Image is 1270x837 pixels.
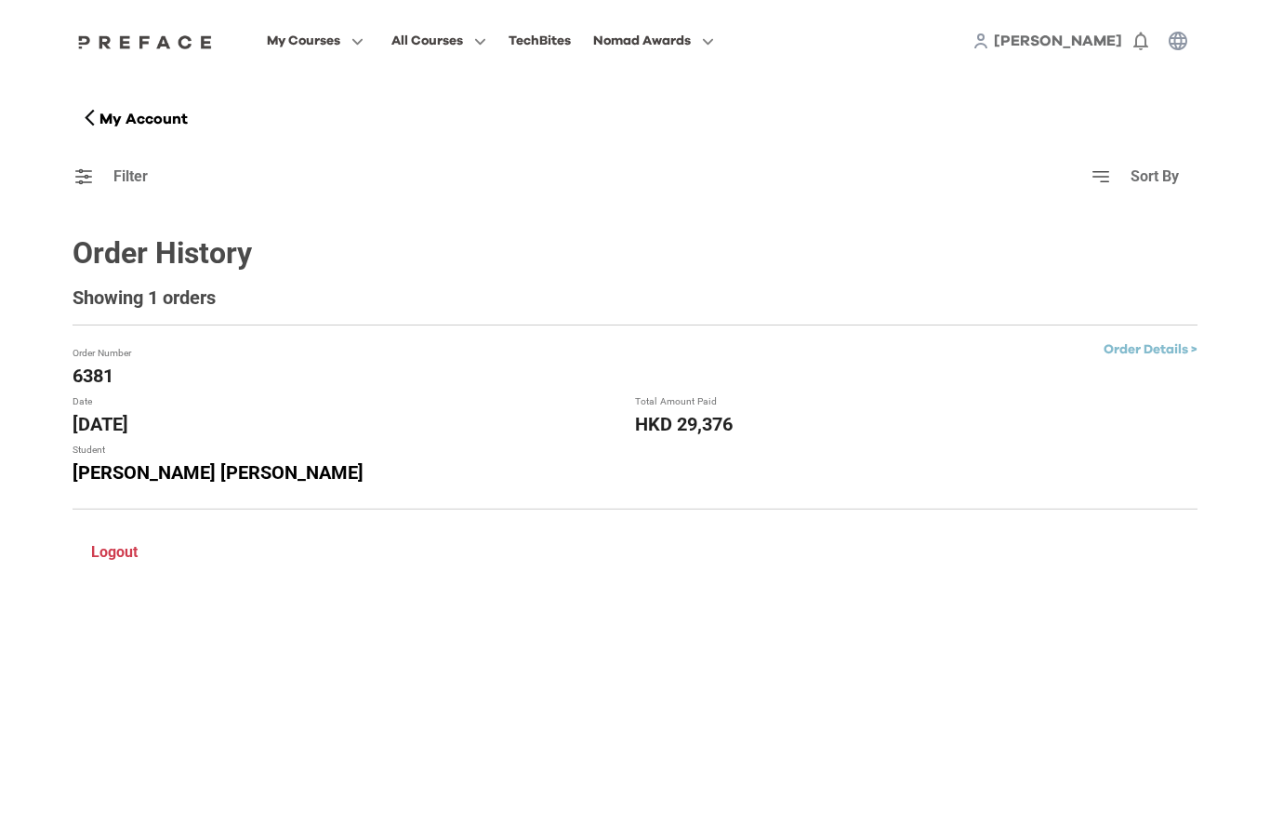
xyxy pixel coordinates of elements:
[73,104,195,134] button: My Account
[95,156,166,197] button: Filter
[386,29,492,53] button: All Courses
[994,30,1122,52] a: [PERSON_NAME]
[261,29,369,53] button: My Courses
[73,395,92,407] span: Date
[588,29,720,53] button: Nomad Awards
[391,30,463,52] span: All Courses
[73,444,105,456] span: Student
[73,34,217,49] img: Preface Logo
[73,411,635,437] p: [DATE]
[91,541,138,564] p: Logout
[73,33,217,48] a: Preface Logo
[113,166,148,188] p: Filter
[994,33,1122,48] span: [PERSON_NAME]
[635,395,717,407] span: Total Amount Paid
[1131,166,1179,188] p: Sort By
[73,363,635,389] p: 6381
[509,30,571,52] div: TechBites
[635,411,1197,437] p: HKD 29,376
[73,231,1197,275] p: Order History
[73,347,131,359] span: Order Number
[99,108,188,130] p: My Account
[73,461,364,484] a: [PERSON_NAME] [PERSON_NAME]
[73,286,1197,310] h5: Showing 1 orders
[1104,343,1197,356] a: Order Details >
[73,532,156,573] button: Logout
[267,30,340,52] span: My Courses
[1112,156,1197,197] button: Sort By
[593,30,691,52] span: Nomad Awards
